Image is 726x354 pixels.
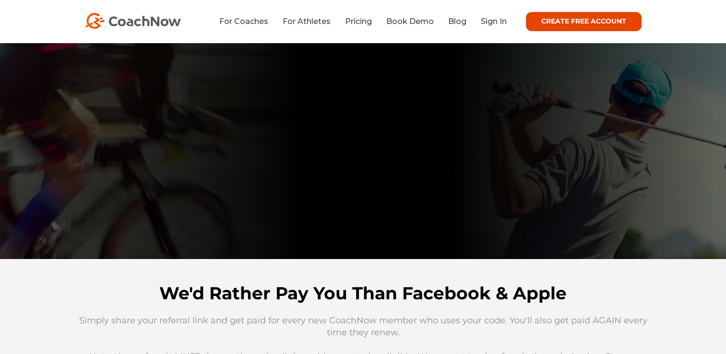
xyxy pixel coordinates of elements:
[219,17,268,26] a: For Coaches
[526,12,642,31] a: CREATE FREE ACCOUNT
[85,13,181,29] img: CoachNow Logo
[448,17,466,26] a: Blog
[159,283,567,304] span: We'd Rather Pay You Than Facebook & Apple
[283,17,331,26] a: For Athletes
[386,17,434,26] a: Book Demo
[481,17,507,26] a: Sign In
[345,17,372,26] a: Pricing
